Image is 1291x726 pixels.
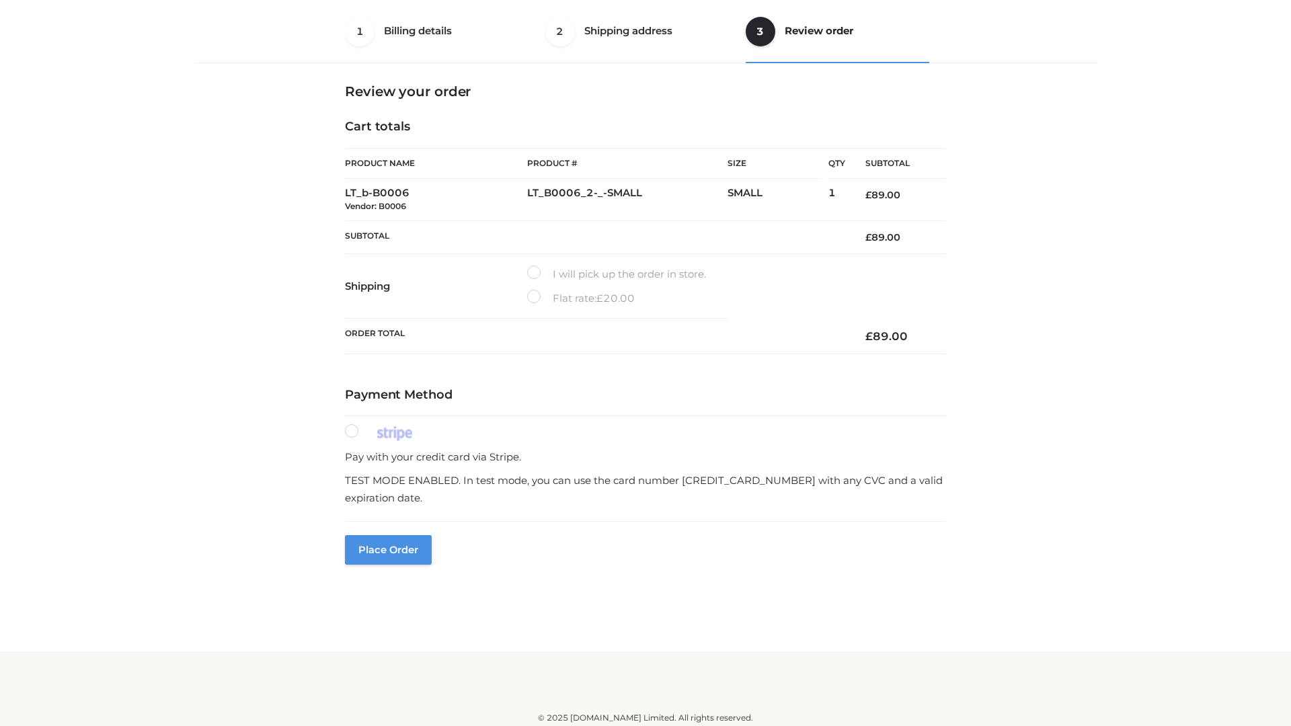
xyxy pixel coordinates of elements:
button: Place order [345,535,432,565]
td: LT_b-B0006 [345,179,527,221]
th: Subtotal [845,149,946,179]
bdi: 20.00 [596,292,635,305]
td: 1 [828,179,845,221]
td: SMALL [728,179,828,221]
th: Subtotal [345,220,845,253]
td: LT_B0006_2-_-SMALL [527,179,728,221]
th: Qty [828,148,845,179]
label: Flat rate: [527,290,635,307]
th: Order Total [345,319,845,354]
th: Size [728,149,822,179]
th: Product # [527,148,728,179]
label: I will pick up the order in store. [527,266,706,283]
h4: Payment Method [345,388,946,403]
bdi: 89.00 [865,329,908,343]
bdi: 89.00 [865,189,900,201]
th: Product Name [345,148,527,179]
h3: Review your order [345,83,946,99]
p: Pay with your credit card via Stripe. [345,448,946,466]
span: £ [865,189,871,201]
span: £ [596,292,603,305]
span: £ [865,329,873,343]
small: Vendor: B0006 [345,201,406,211]
p: TEST MODE ENABLED. In test mode, you can use the card number [CREDIT_CARD_NUMBER] with any CVC an... [345,472,946,506]
span: £ [865,231,871,243]
bdi: 89.00 [865,231,900,243]
h4: Cart totals [345,120,946,134]
th: Shipping [345,254,527,319]
div: © 2025 [DOMAIN_NAME] Limited. All rights reserved. [200,711,1091,725]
